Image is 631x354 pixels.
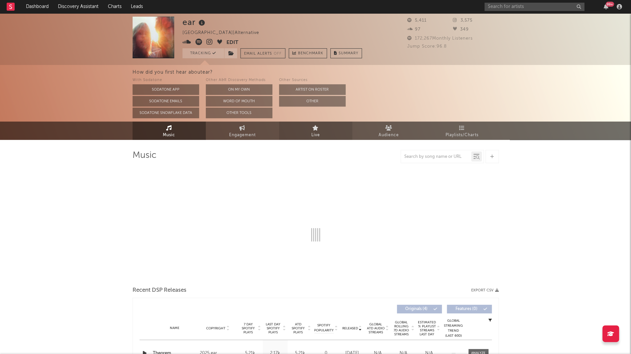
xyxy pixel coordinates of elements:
span: 172,267 Monthly Listeners [407,36,473,41]
div: With Sodatone [133,76,199,84]
span: 349 [453,27,469,32]
button: Export CSV [471,288,499,292]
span: Jump Score: 96.8 [407,44,447,49]
span: Recent DSP Releases [133,286,186,294]
button: Artist on Roster [279,84,346,95]
input: Search by song name or URL [401,154,471,160]
button: Other Tools [206,108,272,118]
button: Edit [226,39,238,47]
span: ATD Spotify Plays [289,322,307,334]
em: Off [274,52,282,56]
span: Audience [379,131,399,139]
button: Sodatone Snowflake Data [133,108,199,118]
button: Tracking [182,48,224,58]
div: Other Sources [279,76,346,84]
span: Music [163,131,175,139]
a: Playlists/Charts [426,122,499,140]
a: Audience [352,122,426,140]
span: Last Day Spotify Plays [264,322,282,334]
a: Engagement [206,122,279,140]
span: Engagement [229,131,256,139]
div: ear [182,17,207,28]
span: Originals ( 4 ) [401,307,432,311]
a: Live [279,122,352,140]
span: Live [311,131,320,139]
span: 5,411 [407,18,427,23]
a: Benchmark [289,48,327,58]
span: Copyright [206,326,225,330]
span: Features ( 0 ) [451,307,482,311]
span: Estimated % Playlist Streams Last Day [418,320,436,336]
button: Features(0) [447,305,492,313]
span: Global ATD Audio Streams [367,322,385,334]
button: Summary [330,48,362,58]
div: Global Streaming Trend (Last 60D) [444,318,464,338]
span: Global Rolling 7D Audio Streams [392,320,411,336]
input: Search for artists [484,3,584,11]
div: [GEOGRAPHIC_DATA] | Alternative [182,29,267,37]
button: On My Own [206,84,272,95]
div: Other A&R Discovery Methods [206,76,272,84]
button: Sodatone Emails [133,96,199,107]
button: Word Of Mouth [206,96,272,107]
button: Originals(4) [397,305,442,313]
span: 3,575 [453,18,473,23]
span: Benchmark [298,50,323,58]
span: Spotify Popularity [314,323,334,333]
button: Email AlertsOff [240,48,285,58]
span: Released [342,326,358,330]
span: Playlists/Charts [446,131,478,139]
div: 99 + [606,2,614,7]
span: Summary [339,52,358,55]
span: 97 [407,27,421,32]
button: Other [279,96,346,107]
button: 99+ [604,4,608,9]
a: Music [133,122,206,140]
div: Name [153,326,196,331]
span: 7 Day Spotify Plays [239,322,257,334]
button: Sodatone App [133,84,199,95]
